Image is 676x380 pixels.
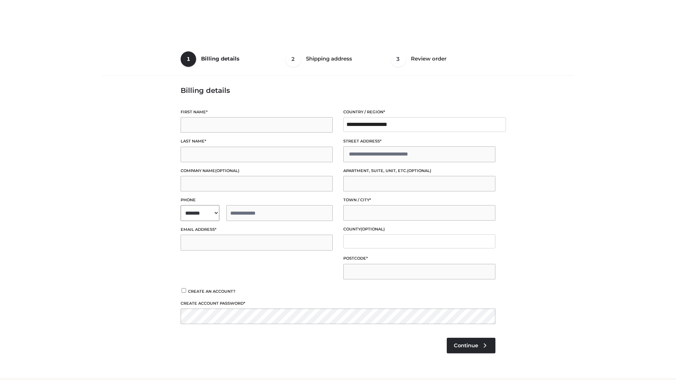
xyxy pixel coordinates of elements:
label: Country / Region [343,109,495,115]
span: Billing details [201,55,239,62]
label: Last name [181,138,333,145]
label: County [343,226,495,233]
h3: Billing details [181,86,495,95]
label: Postcode [343,255,495,262]
label: Create account password [181,300,495,307]
label: Company name [181,167,333,174]
label: Email address [181,226,333,233]
span: (optional) [407,168,431,173]
label: Street address [343,138,495,145]
span: 3 [390,51,406,67]
span: Continue [454,342,478,349]
span: 1 [181,51,196,67]
span: (optional) [361,227,385,232]
label: Apartment, suite, unit, etc. [343,167,495,174]
label: First name [181,109,333,115]
a: Continue [447,338,495,353]
span: Shipping address [306,55,352,62]
span: Create an account? [188,289,236,294]
span: Review order [411,55,446,62]
label: Town / City [343,197,495,203]
input: Create an account? [181,288,187,293]
span: (optional) [215,168,239,173]
span: 2 [286,51,301,67]
label: Phone [181,197,333,203]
